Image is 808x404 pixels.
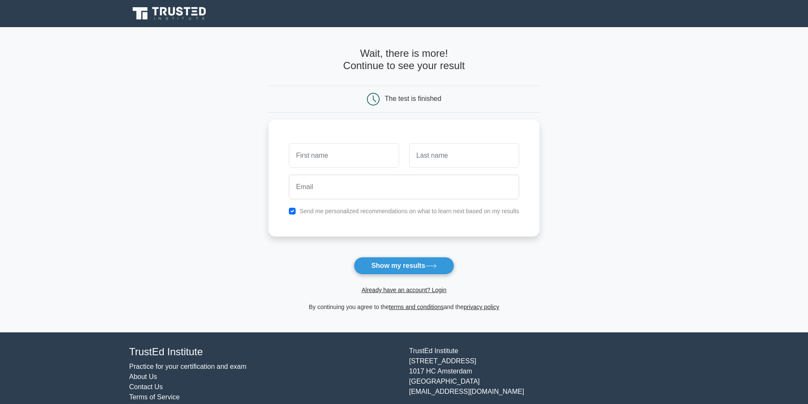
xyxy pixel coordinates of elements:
a: privacy policy [464,304,499,310]
input: First name [289,143,399,168]
h4: TrustEd Institute [129,346,399,358]
label: Send me personalized recommendations on what to learn next based on my results [299,208,519,215]
a: About Us [129,373,157,380]
a: terms and conditions [389,304,444,310]
a: Already have an account? Login [361,287,446,293]
a: Terms of Service [129,393,180,401]
input: Last name [409,143,519,168]
div: The test is finished [385,95,441,102]
h4: Wait, there is more! Continue to see your result [268,47,540,72]
a: Contact Us [129,383,163,390]
div: By continuing you agree to the and the [263,302,545,312]
a: Practice for your certification and exam [129,363,247,370]
button: Show my results [354,257,454,275]
input: Email [289,175,519,199]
